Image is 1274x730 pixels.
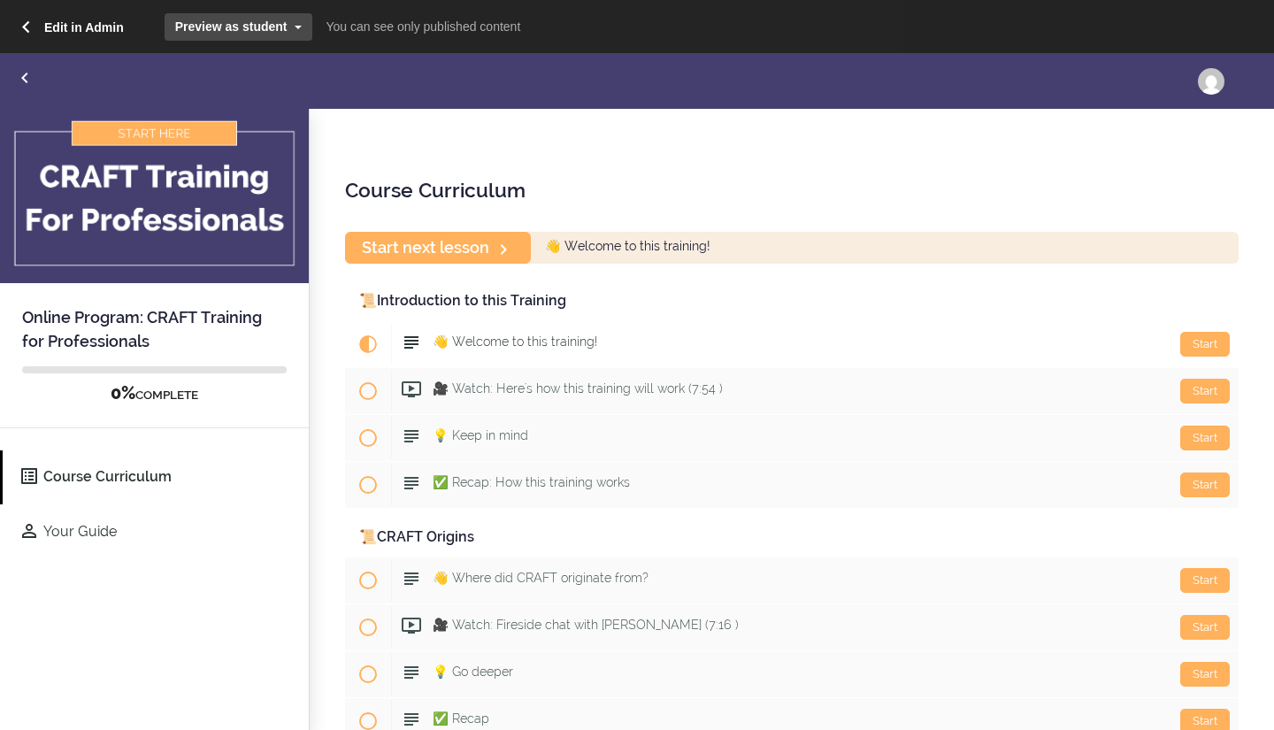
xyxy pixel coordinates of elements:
div: Start [1180,332,1230,357]
div: 📜Introduction to this Training [345,281,1239,321]
span: Current item [345,321,391,367]
a: Start ✅ Recap: How this training works [345,462,1239,508]
div: 📜CRAFT Origins [345,518,1239,557]
span: 👋 Welcome to this training! [433,334,597,349]
a: Preview as student [165,13,312,41]
div: COMPLETE [22,382,287,405]
a: Start next lesson [345,232,531,263]
div: Start [1180,568,1230,593]
span: ✅ Recap [433,711,489,726]
h2: Course Curriculum [345,175,1239,205]
a: Current item Start 👋 Welcome to this training! [345,321,1239,367]
div: Start [1180,662,1230,687]
span: 👋 Welcome to this training! [545,240,710,254]
span: 👋 Where did CRAFT originate from? [433,571,649,585]
div: Start [1180,615,1230,640]
a: Start 💡 Go deeper [345,651,1239,697]
div: Start [1180,379,1230,403]
a: Course Curriculum [3,450,309,504]
a: Start 🎥 Watch: Here's how this training will work (7:54 ) [345,368,1239,414]
a: Back to courses [1,54,49,106]
span: ✅ Recap: How this training works [433,475,630,489]
span: 0% [111,382,135,403]
p: You can see only published content [326,18,521,35]
div: Start [1180,426,1230,450]
span: 🎥 Watch: Fireside chat with [PERSON_NAME] (7:16 ) [433,618,739,632]
a: Start 👋 Where did CRAFT originate from? [345,557,1239,603]
span: 💡 Go deeper [433,665,513,679]
a: Start 🎥 Watch: Fireside chat with [PERSON_NAME] (7:16 ) [345,604,1239,650]
span: 🎥 Watch: Here's how this training will work (7:54 ) [433,381,723,396]
a: Your Guide [3,505,309,559]
div: Start [1180,473,1230,497]
span: 💡 Keep in mind [433,428,528,442]
img: calum@wethevillage.co [1198,68,1224,95]
svg: Back to courses [14,67,35,88]
a: Start 💡 Keep in mind [345,415,1239,461]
